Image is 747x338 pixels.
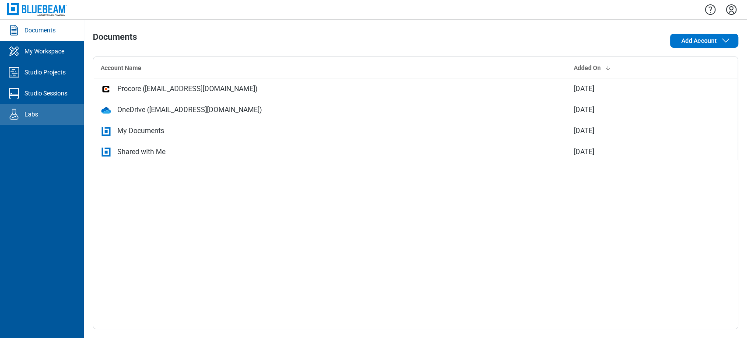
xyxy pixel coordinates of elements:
[25,110,38,119] div: Labs
[681,36,717,45] span: Add Account
[567,141,695,162] td: [DATE]
[93,57,738,162] table: bb-data-table
[25,68,66,77] div: Studio Projects
[567,99,695,120] td: [DATE]
[670,34,738,48] button: Add Account
[7,3,67,16] img: Bluebeam, Inc.
[25,47,64,56] div: My Workspace
[117,147,165,157] div: Shared with Me
[7,86,21,100] svg: Studio Sessions
[7,107,21,121] svg: Labs
[25,89,67,98] div: Studio Sessions
[117,84,258,94] div: Procore ([EMAIL_ADDRESS][DOMAIN_NAME])
[117,126,164,136] div: My Documents
[93,32,137,46] h1: Documents
[101,63,560,72] div: Account Name
[7,44,21,58] svg: My Workspace
[567,78,695,99] td: [DATE]
[567,120,695,141] td: [DATE]
[724,2,738,17] button: Settings
[25,26,56,35] div: Documents
[117,105,262,115] div: OneDrive ([EMAIL_ADDRESS][DOMAIN_NAME])
[7,65,21,79] svg: Studio Projects
[574,63,688,72] div: Added On
[7,23,21,37] svg: Documents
